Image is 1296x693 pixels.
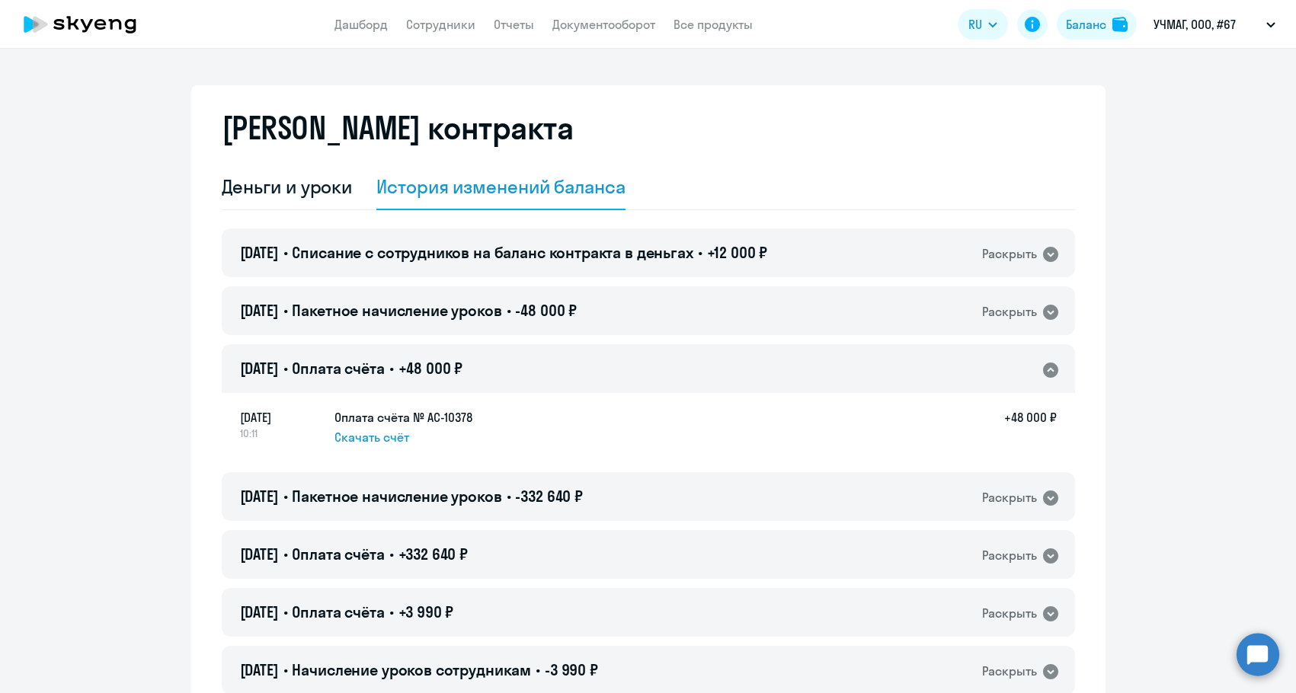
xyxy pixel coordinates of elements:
span: Начисление уроков сотрудникам [292,660,531,679]
h5: +48 000 ₽ [1004,408,1057,446]
span: -48 000 ₽ [515,301,577,320]
span: • [536,660,540,679]
span: • [389,544,394,564]
span: -332 640 ₽ [515,487,583,506]
h5: Оплата счёта № AC-10378 [334,408,472,426]
span: [DATE] [240,301,279,320]
span: +48 000 ₽ [398,359,463,378]
div: Баланс [1066,15,1106,34]
span: • [389,602,394,621]
div: Раскрыть [982,662,1037,681]
button: УЧМАГ, ООО, #67 [1146,6,1283,43]
a: Сотрудники [406,17,475,32]
img: balance [1112,17,1128,32]
span: • [283,487,288,506]
a: Все продукты [674,17,753,32]
span: • [283,359,288,378]
span: Оплата счёта [292,544,384,564]
span: +12 000 ₽ [707,243,768,262]
span: [DATE] [240,359,279,378]
a: Отчеты [494,17,534,32]
span: [DATE] [240,544,279,564]
span: • [507,487,511,506]
div: Раскрыть [982,604,1037,623]
span: 10:11 [240,426,322,440]
button: RU [958,9,1008,40]
h2: [PERSON_NAME] контракта [222,110,574,146]
span: [DATE] [240,660,279,679]
span: +3 990 ₽ [398,602,454,621]
span: RU [968,15,982,34]
span: • [283,660,288,679]
span: [DATE] [240,602,279,621]
div: История изменений баланса [376,174,626,199]
span: Пакетное начисление уроков [292,487,501,506]
span: [DATE] [240,408,322,426]
span: • [283,602,288,621]
span: Скачать счёт [334,428,409,446]
a: Дашборд [334,17,388,32]
span: • [507,301,511,320]
div: Раскрыть [982,488,1037,507]
span: • [283,301,288,320]
span: • [389,359,394,378]
span: -3 990 ₽ [545,660,598,679]
span: [DATE] [240,243,279,262]
div: Раскрыть [982,546,1037,565]
span: • [698,243,702,262]
span: +332 640 ₽ [398,544,469,564]
span: Пакетное начисление уроков [292,301,501,320]
span: [DATE] [240,487,279,506]
div: Раскрыть [982,244,1037,263]
p: УЧМАГ, ООО, #67 [1154,15,1236,34]
span: Оплата счёта [292,602,384,621]
span: Списание с сотрудников на баланс контракта в деньгах [292,243,693,262]
span: • [283,544,288,564]
span: Оплата счёта [292,359,384,378]
div: Деньги и уроки [222,174,353,199]
span: • [283,243,288,262]
a: Документооборот [552,17,655,32]
div: Раскрыть [982,302,1037,321]
button: Балансbalance [1057,9,1137,40]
